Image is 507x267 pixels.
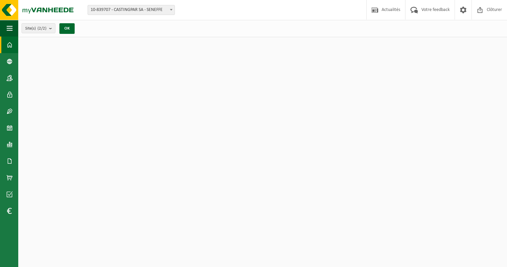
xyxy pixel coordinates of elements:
[22,23,55,33] button: Site(s)(2/2)
[88,5,175,15] span: 10-839707 - CASTINGPAR SA - SENEFFE
[59,23,75,34] button: OK
[88,5,175,15] span: 10-839707 - CASTINGPAR SA - SENEFFE
[25,24,46,34] span: Site(s)
[37,26,46,31] count: (2/2)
